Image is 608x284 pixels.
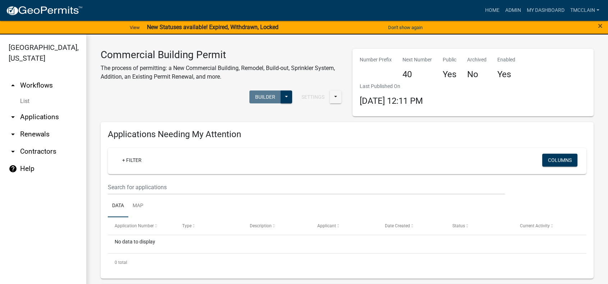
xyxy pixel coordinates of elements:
span: Type [182,223,192,228]
h4: Yes [443,69,456,80]
button: Close [598,22,603,30]
a: Home [482,4,502,17]
p: Enabled [497,56,515,64]
button: Builder [249,90,281,103]
h4: Applications Needing My Attention [108,129,586,140]
a: Data [108,195,128,218]
h3: Commercial Building Permit [101,49,342,61]
a: tmcclain [567,4,602,17]
datatable-header-cell: Status [446,217,513,234]
datatable-header-cell: Description [243,217,310,234]
input: Search for applications [108,180,505,195]
div: No data to display [108,235,586,253]
span: × [598,21,603,31]
button: Don't show again [385,22,425,33]
datatable-header-cell: Type [175,217,243,234]
a: Admin [502,4,524,17]
span: Date Created [385,223,410,228]
a: + Filter [116,154,147,167]
i: help [9,164,17,173]
i: arrow_drop_down [9,113,17,121]
h4: No [467,69,487,80]
span: Applicant [317,223,336,228]
a: My Dashboard [524,4,567,17]
button: Settings [296,90,330,103]
p: Archived [467,56,487,64]
h4: 40 [402,69,432,80]
datatable-header-cell: Current Activity [513,217,581,234]
p: The process of permitting: a New Commercial Building, Remodel, Build-out, Sprinkler System, Addit... [101,64,342,81]
datatable-header-cell: Date Created [378,217,446,234]
span: Application Number [115,223,154,228]
h4: Yes [497,69,515,80]
strong: New Statuses available! Expired, Withdrawn, Locked [147,24,278,31]
div: 0 total [108,253,586,271]
span: [DATE] 12:11 PM [360,96,423,106]
datatable-header-cell: Applicant [310,217,378,234]
span: Status [452,223,465,228]
span: Description [250,223,272,228]
i: arrow_drop_down [9,130,17,139]
button: Columns [542,154,577,167]
p: Last Published On [360,83,423,90]
a: View [127,22,143,33]
i: arrow_drop_down [9,147,17,156]
p: Next Number [402,56,432,64]
datatable-header-cell: Application Number [108,217,175,234]
i: arrow_drop_up [9,81,17,90]
p: Number Prefix [360,56,392,64]
span: Current Activity [520,223,550,228]
p: Public [443,56,456,64]
a: Map [128,195,148,218]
